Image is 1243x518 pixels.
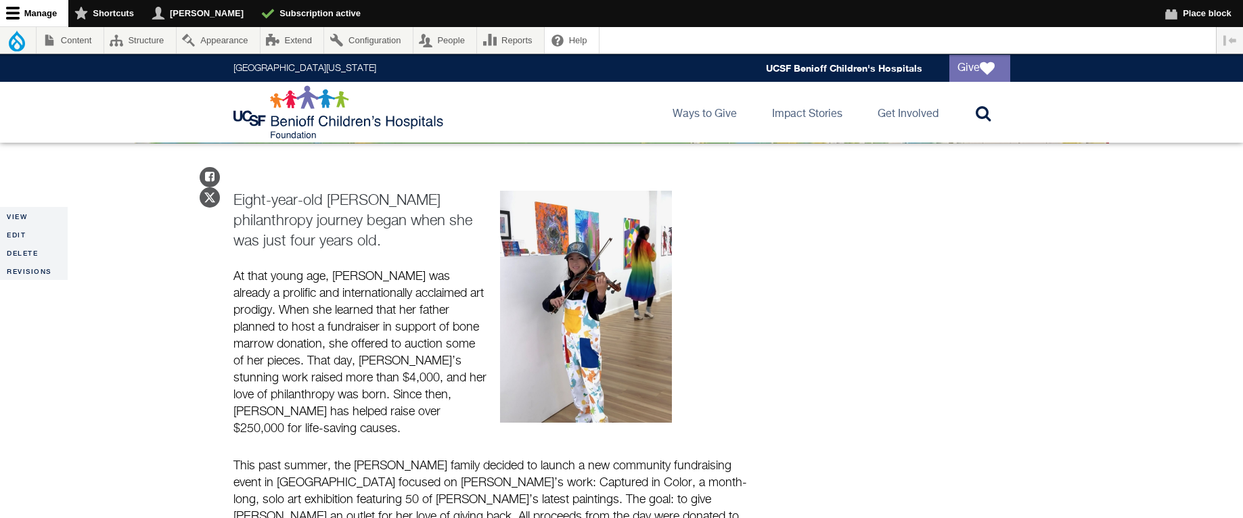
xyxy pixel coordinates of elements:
[949,55,1010,82] a: Give
[233,64,376,73] a: [GEOGRAPHIC_DATA][US_STATE]
[233,268,488,438] p: At that young age, [PERSON_NAME] was already a prolific and internationally acclaimed art prodigy...
[104,27,176,53] a: Structure
[1217,27,1243,53] button: Vertical orientation
[37,27,104,53] a: Content
[761,82,853,143] a: Impact Stories
[766,62,922,74] a: UCSF Benioff Children's Hospitals
[867,82,949,143] a: Get Involved
[233,191,488,252] p: Eight-year-old [PERSON_NAME] philanthropy journey began when she was just four years old.
[233,85,447,139] img: Logo for UCSF Benioff Children's Hospitals Foundation
[177,27,260,53] a: Appearance
[413,27,477,53] a: People
[545,27,599,53] a: Help
[662,82,748,143] a: Ways to Give
[324,27,412,53] a: Configuration
[500,191,672,423] img: Juliette and her art
[477,27,544,53] a: Reports
[261,27,324,53] a: Extend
